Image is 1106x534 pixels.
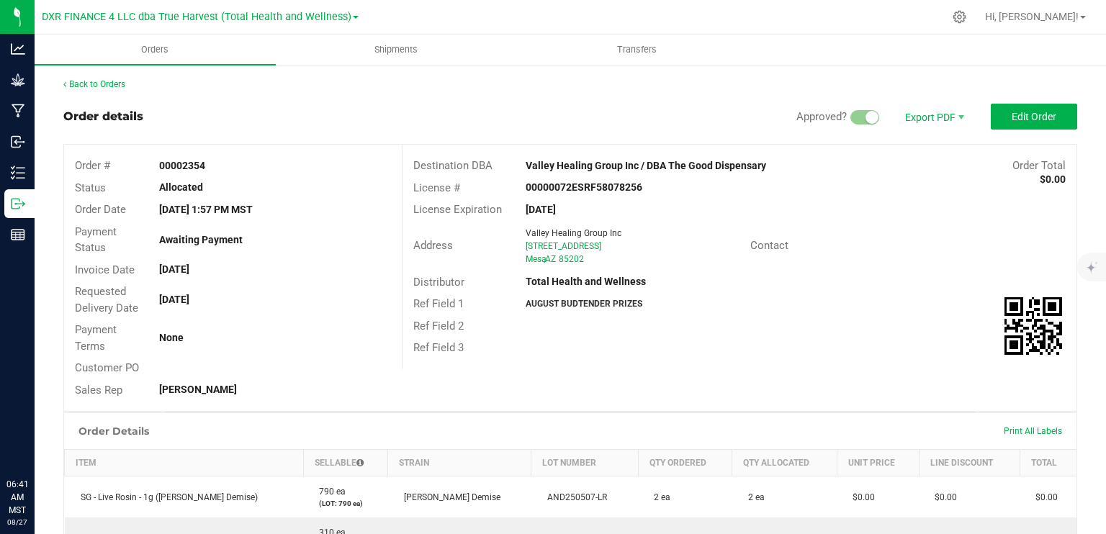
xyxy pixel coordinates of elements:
[75,203,126,216] span: Order Date
[845,492,875,502] span: $0.00
[63,108,143,125] div: Order details
[638,450,732,476] th: Qty Ordered
[159,234,243,245] strong: Awaiting Payment
[75,323,117,353] span: Payment Terms
[159,384,237,395] strong: [PERSON_NAME]
[1012,159,1066,172] span: Order Total
[63,79,125,89] a: Back to Orders
[413,159,493,172] span: Destination DBA
[890,104,976,130] li: Export PDF
[545,254,556,264] span: AZ
[413,203,502,216] span: License Expiration
[1004,297,1062,355] qrcode: 00002354
[750,239,788,252] span: Contact
[413,181,460,194] span: License #
[6,478,28,517] p: 06:41 AM MST
[42,11,351,23] span: DXR FINANCE 4 LLC dba True Harvest (Total Health and Wellness)
[355,43,437,56] span: Shipments
[35,35,276,65] a: Orders
[991,104,1077,130] button: Edit Order
[397,492,500,502] span: [PERSON_NAME] Demise
[75,225,117,255] span: Payment Status
[75,361,139,374] span: Customer PO
[75,263,135,276] span: Invoice Date
[732,450,837,476] th: Qty Allocated
[526,241,601,251] span: [STREET_ADDRESS]
[919,450,1020,476] th: Line Discount
[647,492,670,502] span: 2 ea
[159,181,203,193] strong: Allocated
[598,43,676,56] span: Transfers
[526,276,646,287] strong: Total Health and Wellness
[526,228,621,238] span: Valley Healing Group Inc
[413,276,464,289] span: Distributor
[42,417,60,434] iframe: Resource center unread badge
[526,160,766,171] strong: Valley Healing Group Inc / DBA The Good Dispensary
[122,43,188,56] span: Orders
[1012,111,1056,122] span: Edit Order
[159,332,184,343] strong: None
[526,204,556,215] strong: [DATE]
[11,196,25,211] inline-svg: Outbound
[837,450,919,476] th: Unit Price
[413,320,464,332] span: Ref Field 2
[75,181,106,194] span: Status
[11,73,25,87] inline-svg: Grow
[388,450,531,476] th: Strain
[531,450,638,476] th: Lot Number
[559,254,584,264] span: 85202
[927,492,957,502] span: $0.00
[75,384,122,397] span: Sales Rep
[526,181,642,193] strong: 00000072ESRF58078256
[1004,297,1062,355] img: Scan me!
[413,297,464,310] span: Ref Field 1
[413,239,453,252] span: Address
[65,450,304,476] th: Item
[11,104,25,118] inline-svg: Manufacturing
[75,159,110,172] span: Order #
[526,254,547,264] span: Mesa
[950,10,968,24] div: Manage settings
[159,263,189,275] strong: [DATE]
[11,166,25,180] inline-svg: Inventory
[544,254,545,264] span: ,
[526,299,642,309] strong: AUGUST BUDTENDER PRIZES
[276,35,517,65] a: Shipments
[796,110,847,123] span: Approved?
[14,419,58,462] iframe: Resource center
[413,341,464,354] span: Ref Field 3
[159,160,205,171] strong: 00002354
[540,492,607,502] span: AND250507-LR
[1020,450,1076,476] th: Total
[159,204,253,215] strong: [DATE] 1:57 PM MST
[11,135,25,149] inline-svg: Inbound
[1028,492,1058,502] span: $0.00
[75,285,138,314] span: Requested Delivery Date
[11,42,25,56] inline-svg: Analytics
[6,517,28,528] p: 08/27
[78,425,149,437] h1: Order Details
[1004,426,1062,436] span: Print All Labels
[741,492,765,502] span: 2 ea
[73,492,258,502] span: SG - Live Rosin - 1g ([PERSON_NAME] Demise)
[517,35,758,65] a: Transfers
[312,487,346,497] span: 790 ea
[11,227,25,242] inline-svg: Reports
[1040,173,1066,185] strong: $0.00
[303,450,387,476] th: Sellable
[159,294,189,305] strong: [DATE]
[312,498,379,509] p: (LOT: 790 ea)
[985,11,1079,22] span: Hi, [PERSON_NAME]!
